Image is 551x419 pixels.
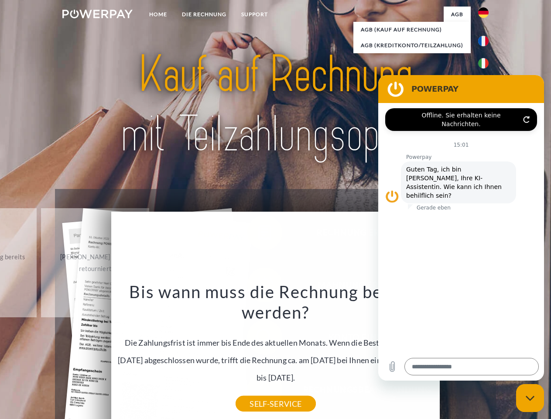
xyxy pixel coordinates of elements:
[46,251,144,275] div: [PERSON_NAME] wurde retourniert
[175,7,234,22] a: DIE RECHNUNG
[142,7,175,22] a: Home
[353,38,471,53] a: AGB (Kreditkonto/Teilzahlung)
[478,7,489,18] img: de
[116,281,435,323] h3: Bis wann muss die Rechnung bezahlt werden?
[83,42,468,167] img: title-powerpay_de.svg
[353,22,471,38] a: AGB (Kauf auf Rechnung)
[62,10,133,18] img: logo-powerpay-white.svg
[478,58,489,69] img: it
[236,396,315,412] a: SELF-SERVICE
[478,36,489,46] img: fr
[444,7,471,22] a: agb
[516,384,544,412] iframe: Schaltfläche zum Öffnen des Messaging-Fensters; Konversation läuft
[378,75,544,381] iframe: Messaging-Fenster
[234,7,275,22] a: SUPPORT
[116,281,435,404] div: Die Zahlungsfrist ist immer bis Ende des aktuellen Monats. Wenn die Bestellung z.B. am [DATE] abg...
